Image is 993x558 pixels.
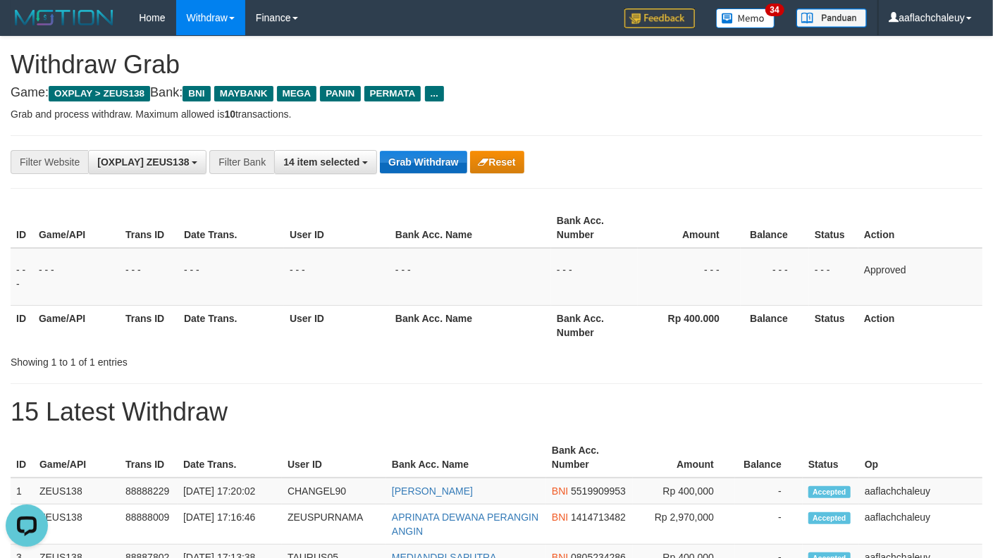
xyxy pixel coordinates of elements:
[380,151,467,173] button: Grab Withdraw
[390,208,551,248] th: Bank Acc. Name
[11,86,982,100] h4: Game: Bank:
[178,478,282,504] td: [DATE] 17:20:02
[741,208,809,248] th: Balance
[633,478,735,504] td: Rp 400,000
[364,86,421,101] span: PERMATA
[390,248,551,306] td: - - -
[571,512,626,523] span: Copy 1414713482 to clipboard
[741,248,809,306] td: - - -
[11,398,982,426] h1: 15 Latest Withdraw
[552,512,568,523] span: BNI
[33,248,120,306] td: - - -
[209,150,274,174] div: Filter Bank
[34,478,120,504] td: ZEUS138
[392,512,538,537] a: APRINATA DEWANA PERANGIN ANGIN
[178,248,284,306] td: - - -
[392,485,473,497] a: [PERSON_NAME]
[425,86,444,101] span: ...
[88,150,206,174] button: [OXPLAY] ZEUS138
[11,438,34,478] th: ID
[633,438,735,478] th: Amount
[11,208,33,248] th: ID
[390,305,551,345] th: Bank Acc. Name
[638,248,741,306] td: - - -
[808,512,851,524] span: Accepted
[741,305,809,345] th: Balance
[178,305,284,345] th: Date Trans.
[120,478,178,504] td: 88888229
[470,151,524,173] button: Reset
[34,504,120,545] td: ZEUS138
[178,504,282,545] td: [DATE] 17:16:46
[546,438,633,478] th: Bank Acc. Number
[638,305,741,345] th: Rp 400.000
[97,156,189,168] span: [OXPLAY] ZEUS138
[552,485,568,497] span: BNI
[49,86,150,101] span: OXPLAY > ZEUS138
[859,478,982,504] td: aaflachchaleuy
[735,478,803,504] td: -
[284,248,390,306] td: - - -
[735,504,803,545] td: -
[11,107,982,121] p: Grab and process withdraw. Maximum allowed is transactions.
[120,248,178,306] td: - - -
[716,8,775,28] img: Button%20Memo.svg
[284,208,390,248] th: User ID
[551,208,638,248] th: Bank Acc. Number
[277,86,317,101] span: MEGA
[120,208,178,248] th: Trans ID
[274,150,377,174] button: 14 item selected
[624,8,695,28] img: Feedback.jpg
[283,156,359,168] span: 14 item selected
[11,7,118,28] img: MOTION_logo.png
[33,305,120,345] th: Game/API
[6,6,48,48] button: Open LiveChat chat widget
[178,208,284,248] th: Date Trans.
[120,504,178,545] td: 88888009
[11,248,33,306] td: - - -
[808,486,851,498] span: Accepted
[633,504,735,545] td: Rp 2,970,000
[214,86,273,101] span: MAYBANK
[284,305,390,345] th: User ID
[571,485,626,497] span: Copy 5519909953 to clipboard
[11,305,33,345] th: ID
[282,504,386,545] td: ZEUSPURNAMA
[859,504,982,545] td: aaflachchaleuy
[551,305,638,345] th: Bank Acc. Number
[178,438,282,478] th: Date Trans.
[120,438,178,478] th: Trans ID
[11,51,982,79] h1: Withdraw Grab
[320,86,360,101] span: PANIN
[765,4,784,16] span: 34
[803,438,859,478] th: Status
[858,248,982,306] td: Approved
[859,438,982,478] th: Op
[34,438,120,478] th: Game/API
[11,478,34,504] td: 1
[809,305,858,345] th: Status
[858,208,982,248] th: Action
[796,8,867,27] img: panduan.png
[809,208,858,248] th: Status
[638,208,741,248] th: Amount
[224,108,235,120] strong: 10
[735,438,803,478] th: Balance
[11,349,403,369] div: Showing 1 to 1 of 1 entries
[282,478,386,504] td: CHANGEL90
[11,150,88,174] div: Filter Website
[282,438,386,478] th: User ID
[858,305,982,345] th: Action
[386,438,546,478] th: Bank Acc. Name
[183,86,210,101] span: BNI
[33,208,120,248] th: Game/API
[551,248,638,306] td: - - -
[809,248,858,306] td: - - -
[120,305,178,345] th: Trans ID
